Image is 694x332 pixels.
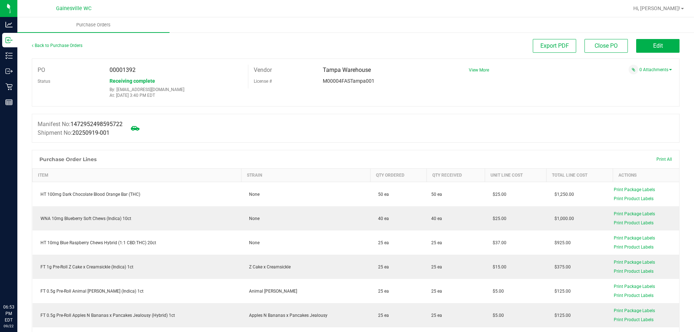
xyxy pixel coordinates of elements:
label: Vendor [254,65,272,76]
span: $5.00 [489,289,504,294]
span: 25 ea [374,289,389,294]
div: FT 1g Pre-Roll Z Cake x Creamsickle (Indica) 1ct [37,264,237,270]
a: View More [469,68,489,73]
span: None [245,216,260,221]
div: FT 0.5g Pre-Roll Apples N Bananas x Pancakes Jealousy (Hybrid) 1ct [37,312,237,319]
a: 0 Attachments [639,67,672,72]
span: 40 ea [431,215,442,222]
div: HT 10mg Blue Raspberry Chews Hybrid (1:1 CBD:THC) 20ct [37,240,237,246]
span: $15.00 [489,264,506,270]
span: 25 ea [374,240,389,245]
span: M00004FASTampa001 [323,78,374,84]
inline-svg: Inbound [5,36,13,44]
span: Print Package Labels [614,211,655,216]
span: Print Product Labels [614,245,654,250]
inline-svg: Inventory [5,52,13,59]
th: Total Line Cost [547,169,613,182]
a: Purchase Orders [17,17,170,33]
div: HT 100mg Dark Chocolate Blood Orange Bar (THC) [37,191,237,198]
span: Print Package Labels [614,260,655,265]
span: $1,000.00 [551,216,574,221]
p: At: [DATE] 3:40 PM EDT [110,93,243,98]
span: Attach a document [629,65,638,74]
span: Gainesville WC [56,5,91,12]
inline-svg: Analytics [5,21,13,28]
label: License # [254,76,272,87]
span: 50 ea [374,192,389,197]
span: Print Package Labels [614,308,655,313]
a: Back to Purchase Orders [32,43,82,48]
div: WNA 10mg Blueberry Soft Chews (Indica) 10ct [37,215,237,222]
span: $375.00 [551,264,571,270]
iframe: Resource center unread badge [21,273,30,282]
span: Print Product Labels [614,293,654,298]
span: 1472952498595722 [70,121,123,128]
span: Print Product Labels [614,196,654,201]
span: 25 ea [374,313,389,318]
span: None [245,240,260,245]
th: Actions [613,169,679,182]
span: Print Package Labels [614,284,655,289]
th: Qty Received [427,169,485,182]
inline-svg: Outbound [5,68,13,75]
span: Animal [PERSON_NAME] [245,289,297,294]
p: 09/22 [3,323,14,329]
span: $25.00 [489,216,506,221]
span: 20250919-001 [72,129,110,136]
span: 25 ea [431,288,442,294]
span: $25.00 [489,192,506,197]
span: 50 ea [431,191,442,198]
span: Edit [653,42,663,49]
span: Apples N Bananas x Pancakes Jealousy [245,313,327,318]
th: Unit Line Cost [485,169,547,182]
th: Item [33,169,241,182]
span: $125.00 [551,313,571,318]
label: Shipment No: [38,129,110,137]
span: 25 ea [431,264,442,270]
inline-svg: Retail [5,83,13,90]
span: Print Product Labels [614,317,654,322]
label: Manifest No: [38,120,123,129]
span: Export PDF [540,42,569,49]
span: Hi, [PERSON_NAME]! [633,5,680,11]
span: Print All [656,157,672,162]
span: 00001392 [110,66,136,73]
span: Purchase Orders [67,22,120,28]
inline-svg: Reports [5,99,13,106]
span: Z Cake x Creamsickle [245,264,291,270]
span: $925.00 [551,240,571,245]
button: Export PDF [533,39,576,53]
span: $37.00 [489,240,506,245]
span: 25 ea [431,312,442,319]
span: 25 ea [374,264,389,270]
label: Status [38,76,50,87]
span: $125.00 [551,289,571,294]
th: Strain [241,169,370,182]
th: Qty Ordered [370,169,427,182]
iframe: Resource center [7,274,29,296]
span: Print Product Labels [614,269,654,274]
button: Close PO [584,39,628,53]
span: Tampa Warehouse [323,66,371,73]
span: None [245,192,260,197]
span: Close PO [595,42,618,49]
span: Print Package Labels [614,236,655,241]
p: 06:53 PM EDT [3,304,14,323]
span: $1,250.00 [551,192,574,197]
span: Receiving complete [110,78,155,84]
h1: Purchase Order Lines [39,156,97,162]
label: PO [38,65,45,76]
div: FT 0.5g Pre-Roll Animal [PERSON_NAME] (Indica) 1ct [37,288,237,294]
button: Edit [636,39,680,53]
span: Print Package Labels [614,187,655,192]
span: Print Product Labels [614,220,654,225]
span: 40 ea [374,216,389,221]
span: $5.00 [489,313,504,318]
span: 25 ea [431,240,442,246]
p: By: [EMAIL_ADDRESS][DOMAIN_NAME] [110,87,243,92]
span: Mark as not Arrived [128,121,142,135]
